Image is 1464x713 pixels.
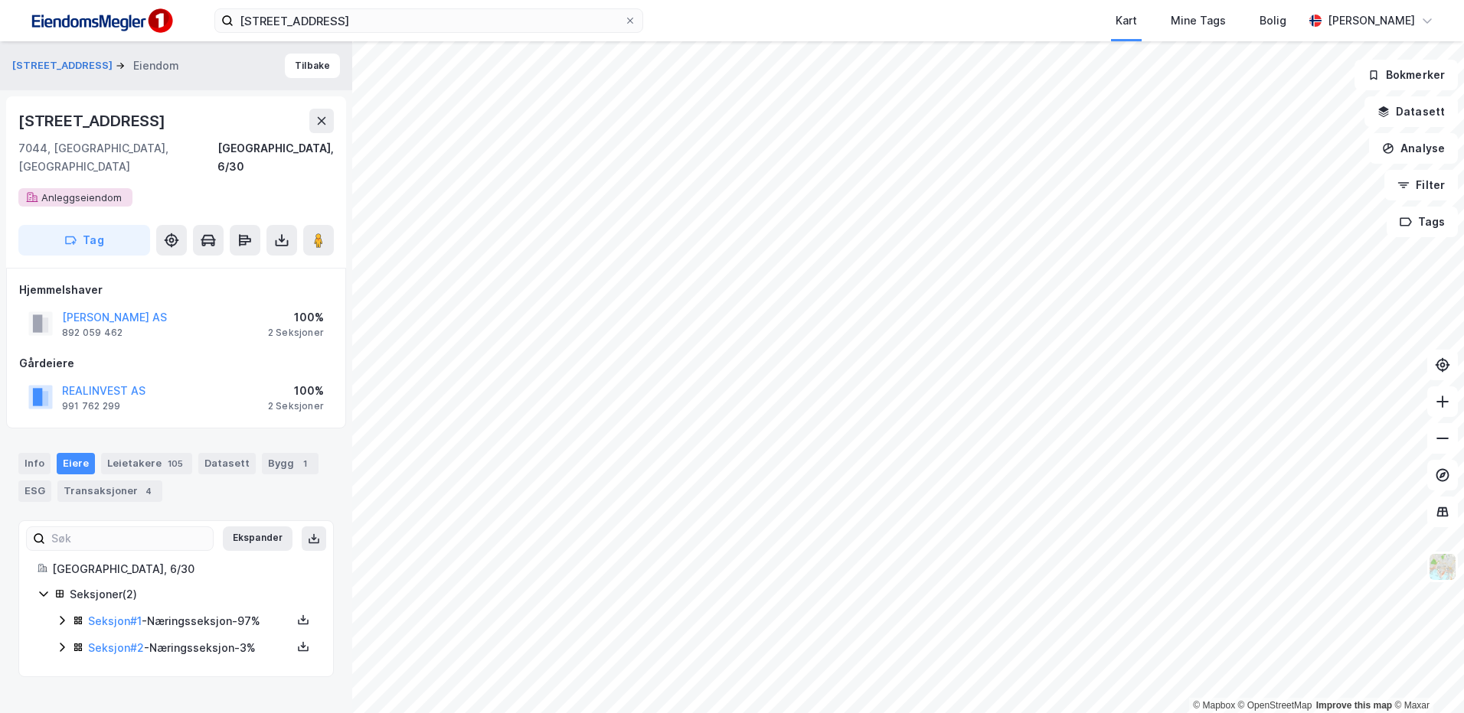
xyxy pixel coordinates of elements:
[62,400,120,412] div: 991 762 299
[1116,11,1137,30] div: Kart
[19,281,333,299] div: Hjemmelshaver
[1260,11,1286,30] div: Bolig
[25,4,178,38] img: F4PB6Px+NJ5v8B7XTbfpPpyloAAAAASUVORK5CYII=
[1193,700,1235,711] a: Mapbox
[1387,640,1464,713] iframe: Chat Widget
[57,453,95,474] div: Eiere
[234,9,624,32] input: Søk på adresse, matrikkel, gårdeiere, leietakere eller personer
[1238,700,1312,711] a: OpenStreetMap
[62,327,123,339] div: 892 059 462
[165,456,186,471] div: 105
[268,327,324,339] div: 2 Seksjoner
[18,453,51,474] div: Info
[45,527,213,550] input: Søk
[19,354,333,373] div: Gårdeiere
[1171,11,1226,30] div: Mine Tags
[101,453,192,474] div: Leietakere
[18,225,150,256] button: Tag
[88,639,292,657] div: - Næringsseksjon - 3%
[141,483,156,499] div: 4
[1384,170,1458,200] button: Filter
[18,139,217,176] div: 7044, [GEOGRAPHIC_DATA], [GEOGRAPHIC_DATA]
[18,480,51,502] div: ESG
[1364,96,1458,127] button: Datasett
[1328,11,1415,30] div: [PERSON_NAME]
[18,109,168,133] div: [STREET_ADDRESS]
[1387,640,1464,713] div: Kontrollprogram for chat
[297,456,312,471] div: 1
[198,453,256,474] div: Datasett
[1387,207,1458,237] button: Tags
[1428,552,1457,581] img: Z
[70,585,315,604] div: Seksjoner ( 2 )
[52,560,315,578] div: [GEOGRAPHIC_DATA], 6/30
[88,641,144,654] a: Seksjon#2
[12,58,116,73] button: [STREET_ADDRESS]
[285,54,340,78] button: Tilbake
[1355,60,1458,90] button: Bokmerker
[88,614,142,627] a: Seksjon#1
[223,526,292,551] button: Ekspander
[262,453,319,474] div: Bygg
[268,308,324,327] div: 100%
[88,612,292,630] div: - Næringsseksjon - 97%
[268,382,324,400] div: 100%
[1369,133,1458,164] button: Analyse
[268,400,324,412] div: 2 Seksjoner
[217,139,334,176] div: [GEOGRAPHIC_DATA], 6/30
[1316,700,1392,711] a: Improve this map
[57,480,162,502] div: Transaksjoner
[133,57,179,75] div: Eiendom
